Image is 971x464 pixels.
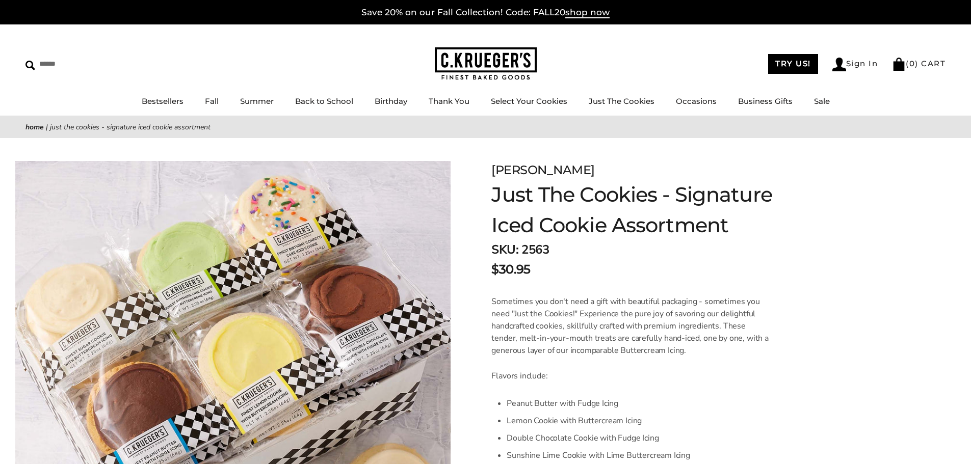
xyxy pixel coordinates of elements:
a: Just The Cookies [589,96,654,106]
p: Flavors include: [491,370,770,382]
a: Birthday [375,96,407,106]
a: Thank You [429,96,469,106]
span: Just The Cookies - Signature Iced Cookie Assortment [50,122,211,132]
span: $30.95 [491,260,530,279]
a: Back to School [295,96,353,106]
img: Account [832,58,846,71]
span: | [46,122,48,132]
a: Save 20% on our Fall Collection! Code: FALL20shop now [361,7,610,18]
a: Home [25,122,44,132]
a: Business Gifts [738,96,793,106]
a: TRY US! [768,54,818,74]
a: Bestsellers [142,96,183,106]
li: Peanut Butter with Fudge Icing [507,395,770,412]
nav: breadcrumbs [25,121,946,133]
img: Bag [892,58,906,71]
a: Summer [240,96,274,106]
h1: Just The Cookies - Signature Iced Cookie Assortment [491,179,817,240]
li: Sunshine Lime Cookie with Lime Buttercream Icing [507,447,770,464]
a: Sign In [832,58,878,71]
span: 0 [909,59,915,68]
a: (0) CART [892,59,946,68]
a: Sale [814,96,830,106]
strong: SKU: [491,241,518,258]
span: shop now [565,7,610,18]
li: Double Chocolate Cookie with Fudge Icing [507,429,770,447]
a: Fall [205,96,219,106]
a: Occasions [676,96,717,106]
li: Lemon Cookie with Buttercream Icing [507,412,770,429]
p: Sometimes you don't need a gift with beautiful packaging - sometimes you need "Just the Cookies!"... [491,295,770,357]
span: 2563 [521,241,549,258]
input: Search [25,56,147,72]
a: Select Your Cookies [491,96,567,106]
div: [PERSON_NAME] [491,161,817,179]
img: Search [25,61,35,70]
img: C.KRUEGER'S [435,47,537,80]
